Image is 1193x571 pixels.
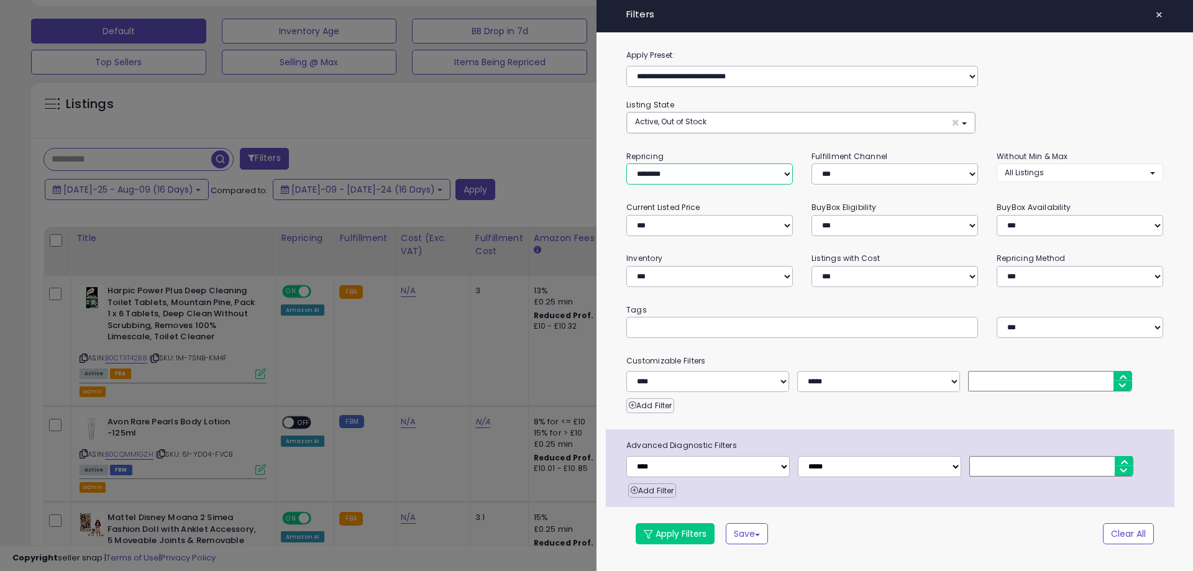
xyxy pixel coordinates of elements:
[626,9,1163,20] h4: Filters
[636,523,715,544] button: Apply Filters
[626,253,662,263] small: Inventory
[1155,6,1163,24] span: ×
[811,202,876,212] small: BuyBox Eligibility
[626,398,674,413] button: Add Filter
[617,48,1172,62] label: Apply Preset:
[626,202,700,212] small: Current Listed Price
[617,303,1172,317] small: Tags
[1150,6,1168,24] button: ×
[811,253,880,263] small: Listings with Cost
[811,151,887,162] small: Fulfillment Channel
[626,151,664,162] small: Repricing
[626,99,674,110] small: Listing State
[635,116,706,127] span: Active, Out of Stock
[726,523,768,544] button: Save
[1005,167,1044,178] span: All Listings
[997,202,1071,212] small: BuyBox Availability
[1103,523,1154,544] button: Clear All
[997,163,1163,181] button: All Listings
[997,253,1066,263] small: Repricing Method
[951,116,959,129] span: ×
[617,354,1172,368] small: Customizable Filters
[617,439,1174,452] span: Advanced Diagnostic Filters
[997,151,1068,162] small: Without Min & Max
[627,112,975,133] button: Active, Out of Stock ×
[628,483,676,498] button: Add Filter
